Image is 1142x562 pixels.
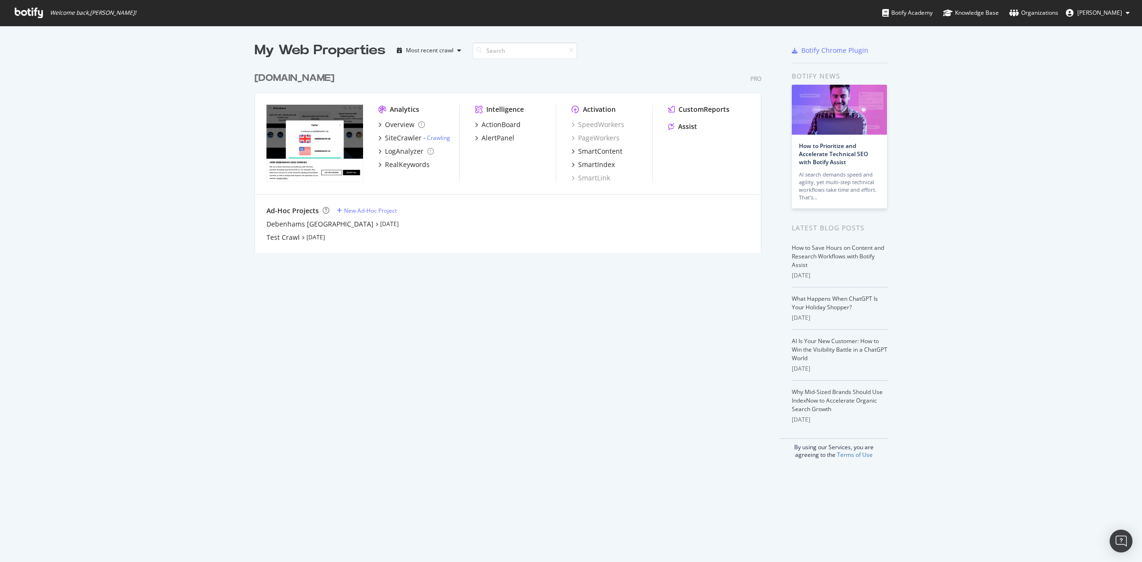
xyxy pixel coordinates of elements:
a: [DOMAIN_NAME] [255,71,338,85]
a: CustomReports [668,105,729,114]
div: Analytics [390,105,419,114]
a: Test Crawl [266,233,300,242]
a: Debenhams [GEOGRAPHIC_DATA] [266,219,374,229]
div: SmartContent [578,147,622,156]
div: Botify news [792,71,887,81]
div: Open Intercom Messenger [1110,530,1132,552]
a: Overview [378,120,425,129]
div: RealKeywords [385,160,430,169]
a: SmartLink [571,173,610,183]
a: AI Is Your New Customer: How to Win the Visibility Battle in a ChatGPT World [792,337,887,362]
div: - [423,134,450,142]
div: New Ad-Hoc Project [344,207,397,215]
button: Most recent crawl [393,43,465,58]
img: debenhams.com [266,105,363,182]
a: What Happens When ChatGPT Is Your Holiday Shopper? [792,295,878,311]
a: Botify Chrome Plugin [792,46,868,55]
div: Most recent crawl [406,48,453,53]
div: Pro [750,75,761,83]
a: RealKeywords [378,160,430,169]
a: LogAnalyzer [378,147,434,156]
div: Latest Blog Posts [792,223,887,233]
div: Knowledge Base [943,8,999,18]
div: AI search demands speed and agility, yet multi-step technical workflows take time and effort. Tha... [799,171,880,201]
span: Welcome back, [PERSON_NAME] ! [50,9,136,17]
div: Overview [385,120,414,129]
div: SmartIndex [578,160,615,169]
div: Intelligence [486,105,524,114]
input: Search [473,42,577,59]
a: [DATE] [306,233,325,241]
a: SmartContent [571,147,622,156]
span: Zubair Kakuji [1077,9,1122,17]
a: New Ad-Hoc Project [337,207,397,215]
button: [PERSON_NAME] [1058,5,1137,20]
a: SpeedWorkers [571,120,624,129]
div: Assist [678,122,697,131]
div: LogAnalyzer [385,147,423,156]
a: AlertPanel [475,133,514,143]
div: grid [255,60,769,253]
a: ActionBoard [475,120,521,129]
a: How to Prioritize and Accelerate Technical SEO with Botify Assist [799,142,868,166]
a: Why Mid-Sized Brands Should Use IndexNow to Accelerate Organic Search Growth [792,388,883,413]
a: SiteCrawler- Crawling [378,133,450,143]
div: Organizations [1009,8,1058,18]
div: Activation [583,105,616,114]
div: CustomReports [679,105,729,114]
a: Crawling [427,134,450,142]
div: [DATE] [792,415,887,424]
div: [DATE] [792,314,887,322]
div: [DATE] [792,271,887,280]
div: My Web Properties [255,41,385,60]
div: [DOMAIN_NAME] [255,71,335,85]
a: Terms of Use [837,451,873,459]
div: AlertPanel [482,133,514,143]
div: ActionBoard [482,120,521,129]
a: Assist [668,122,697,131]
a: SmartIndex [571,160,615,169]
a: PageWorkers [571,133,620,143]
img: How to Prioritize and Accelerate Technical SEO with Botify Assist [792,85,887,135]
div: By using our Services, you are agreeing to the [780,438,887,459]
a: How to Save Hours on Content and Research Workflows with Botify Assist [792,244,884,269]
a: [DATE] [380,220,399,228]
div: [DATE] [792,365,887,373]
div: Botify Academy [882,8,933,18]
div: SiteCrawler [385,133,422,143]
div: Ad-Hoc Projects [266,206,319,216]
div: Botify Chrome Plugin [801,46,868,55]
